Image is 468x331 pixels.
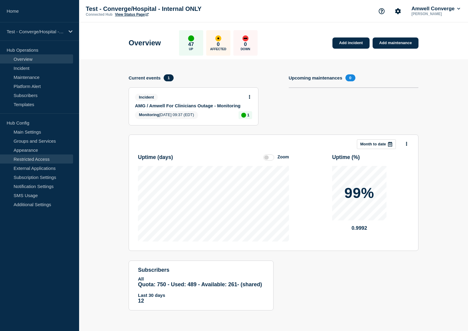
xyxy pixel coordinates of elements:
[244,41,247,47] p: 0
[129,39,161,47] h1: Overview
[210,47,226,51] p: Affected
[373,37,418,49] a: Add maintenance
[332,225,386,231] p: 0.9992
[242,35,248,41] div: down
[344,186,374,200] p: 99%
[164,74,174,81] span: 1
[139,112,159,117] span: Monitoring
[277,154,289,159] div: Zoom
[410,6,461,12] button: Amwell Converge
[332,154,360,161] h3: Uptime ( % )
[138,298,264,304] p: 12
[188,41,194,47] p: 47
[189,47,193,51] p: Up
[7,29,65,34] p: Test - Converge/Hospital - Internal ONLY
[247,113,249,117] p: 1
[135,111,198,119] span: [DATE] 09:37 (EDT)
[217,41,220,47] p: 0
[241,47,250,51] p: Down
[86,12,113,17] p: Connected Hub
[392,5,404,18] button: Account settings
[241,113,246,118] div: up
[86,5,207,12] p: Test - Converge/Hospital - Internal ONLY
[215,35,221,41] div: affected
[138,281,262,287] span: Quota: 750 - Used: 489 - Available: 261 - (shared)
[360,142,386,146] p: Month to date
[410,12,461,16] p: [PERSON_NAME]
[345,74,355,81] span: 0
[332,37,370,49] a: Add incident
[138,293,264,298] p: Last 30 days
[357,139,396,149] button: Month to date
[115,12,149,17] a: View Status Page
[138,267,264,273] h4: subscribers
[135,94,158,101] span: Incident
[135,103,244,108] a: AMG / Amwell For Clinicians Outage - Monitoring
[375,5,388,18] button: Support
[138,154,173,161] h3: Uptime ( days )
[138,276,264,281] p: All
[129,75,161,80] h4: Current events
[289,75,342,80] h4: Upcoming maintenances
[188,35,194,41] div: up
